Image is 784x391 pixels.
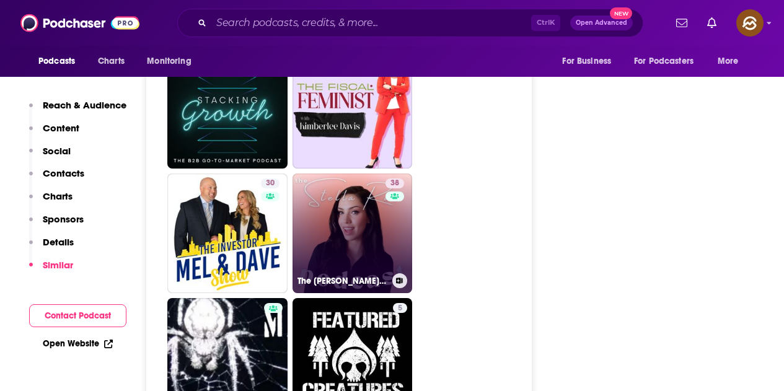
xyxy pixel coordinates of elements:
[266,177,275,190] span: 30
[167,48,288,169] a: 49
[167,174,288,294] a: 30
[553,50,627,73] button: open menu
[177,9,643,37] div: Search podcasts, credits, & more...
[211,13,531,33] input: Search podcasts, credits, & more...
[43,99,126,111] p: Reach & Audience
[736,9,764,37] img: User Profile
[98,53,125,70] span: Charts
[709,50,754,73] button: open menu
[90,50,132,73] a: Charts
[29,122,79,145] button: Content
[43,122,79,134] p: Content
[29,145,71,168] button: Social
[576,20,627,26] span: Open Advanced
[29,99,126,122] button: Reach & Audience
[43,259,73,271] p: Similar
[634,53,694,70] span: For Podcasters
[261,178,280,188] a: 30
[718,53,739,70] span: More
[297,276,387,286] h3: The [PERSON_NAME] Podcast
[293,48,413,169] a: 4
[570,15,633,30] button: Open AdvancedNew
[20,11,139,35] img: Podchaser - Follow, Share and Rate Podcasts
[390,177,399,190] span: 38
[626,50,711,73] button: open menu
[43,213,84,225] p: Sponsors
[385,178,404,188] a: 38
[29,190,73,213] button: Charts
[736,9,764,37] button: Show profile menu
[43,167,84,179] p: Contacts
[610,7,632,19] span: New
[562,53,611,70] span: For Business
[29,167,84,190] button: Contacts
[398,302,402,315] span: 5
[43,236,74,248] p: Details
[29,236,74,259] button: Details
[138,50,207,73] button: open menu
[147,53,191,70] span: Monitoring
[29,304,126,327] button: Contact Podcast
[38,53,75,70] span: Podcasts
[43,190,73,202] p: Charts
[736,9,764,37] span: Logged in as hey85204
[393,303,407,313] a: 5
[43,145,71,157] p: Social
[29,213,84,236] button: Sponsors
[531,15,560,31] span: Ctrl K
[293,174,413,294] a: 38The [PERSON_NAME] Podcast
[30,50,91,73] button: open menu
[671,12,692,33] a: Show notifications dropdown
[29,259,73,282] button: Similar
[702,12,721,33] a: Show notifications dropdown
[43,338,113,349] a: Open Website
